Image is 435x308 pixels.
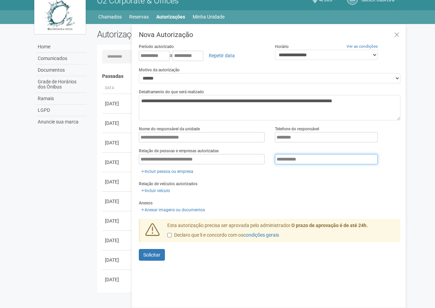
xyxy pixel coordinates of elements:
div: [DATE] [105,159,130,166]
h2: Autorizações [97,29,244,39]
div: Esta autorização precisa ser aprovada pelo administrador. [162,222,401,242]
div: [DATE] [105,237,130,244]
th: Data [102,83,133,94]
label: Detalhamento do que será realizado [139,89,204,95]
label: Anexos [139,200,153,206]
h3: Nova Autorização [139,31,400,38]
a: Anexar imagens ou documentos [139,206,207,214]
a: Incluir veículo [139,187,172,194]
label: Telefone do responsável [275,126,319,132]
div: [DATE] [105,276,130,283]
a: Grade de Horários dos Ônibus [36,76,87,93]
a: Anuncie sua marca [36,116,87,128]
div: [DATE] [105,257,130,263]
label: Período autorizado [139,44,174,50]
a: Ramais [36,93,87,105]
a: Reservas [129,12,149,22]
label: Nome do responsável da unidade [139,126,200,132]
div: [DATE] [105,217,130,224]
label: Relação de pessoas e empresas autorizadas [139,148,219,154]
div: [DATE] [105,100,130,107]
a: Documentos [36,64,87,76]
input: Declaro que li e concordo com oscondições gerais [167,233,172,237]
strong: O prazo de aprovação é de até 24h. [291,223,368,228]
a: Ver as condições [347,44,378,49]
a: condições gerais [243,232,279,238]
label: Horário [275,44,289,50]
div: [DATE] [105,120,130,127]
a: Autorizações [156,12,185,22]
div: [DATE] [105,139,130,146]
a: Minha Unidade [193,12,225,22]
label: Relação de veículos autorizados [139,181,197,187]
h4: Passadas [102,74,396,79]
a: LGPD [36,105,87,116]
a: Chamados [98,12,122,22]
span: Solicitar [143,252,160,258]
label: Motivo da autorização [139,67,180,73]
a: Incluir pessoa ou empresa [139,168,195,175]
div: [DATE] [105,178,130,185]
a: Home [36,41,87,53]
a: Repetir data [204,50,239,61]
button: Solicitar [139,249,165,261]
div: [DATE] [105,198,130,205]
div: a [139,50,265,61]
label: Declaro que li e concordo com os [167,232,279,239]
a: Comunicados [36,53,87,64]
